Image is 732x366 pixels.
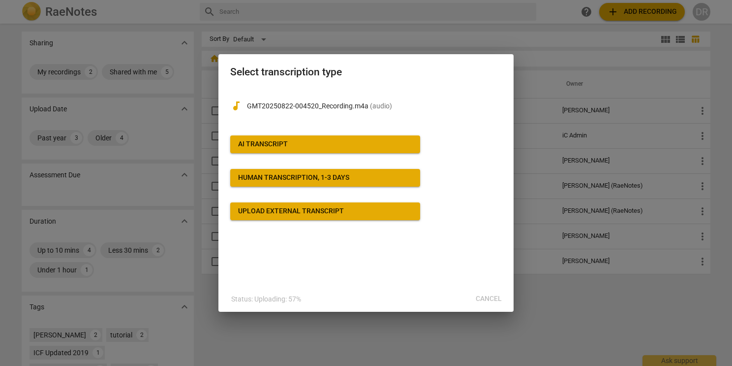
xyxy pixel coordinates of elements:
button: AI Transcript [230,135,420,153]
div: AI Transcript [238,139,288,149]
span: audiotrack [230,100,242,112]
button: Human transcription, 1-3 days [230,169,420,187]
p: GMT20250822-004520_Recording.m4a(audio) [247,101,502,111]
button: Upload external transcript [230,202,420,220]
p: Status: Uploading: 57% [231,294,301,304]
div: Upload external transcript [238,206,344,216]
span: ( audio ) [370,102,392,110]
h2: Select transcription type [230,66,502,78]
div: Human transcription, 1-3 days [238,173,349,183]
